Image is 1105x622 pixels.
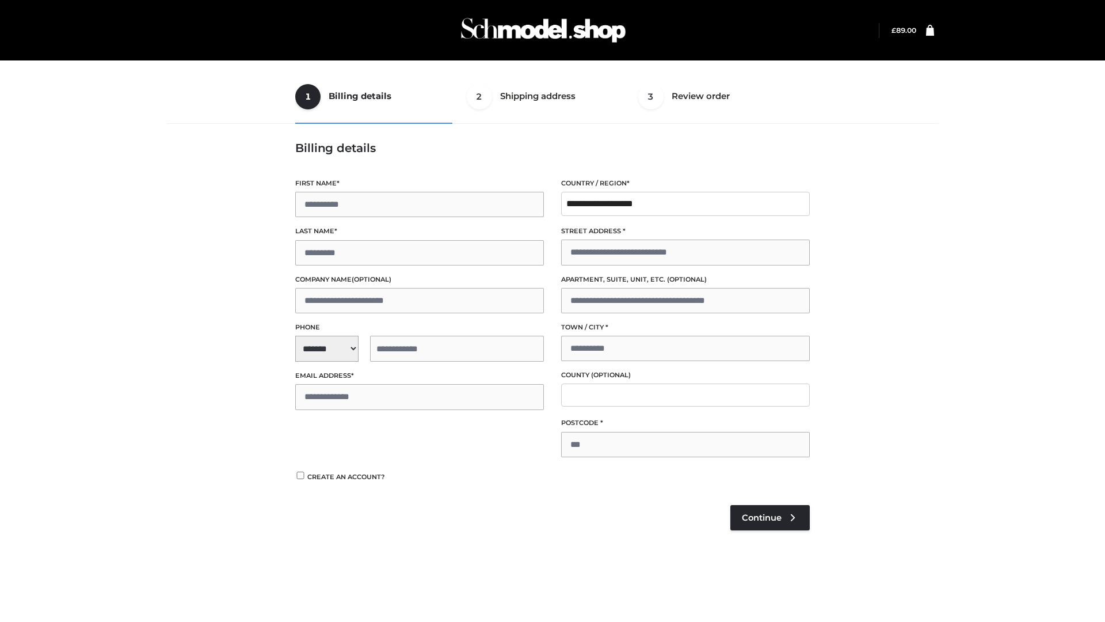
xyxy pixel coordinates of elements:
[561,178,810,189] label: Country / Region
[295,178,544,189] label: First name
[295,274,544,285] label: Company name
[295,472,306,479] input: Create an account?
[561,370,810,381] label: County
[457,7,630,53] img: Schmodel Admin 964
[307,473,385,481] span: Create an account?
[561,418,810,428] label: Postcode
[730,505,810,530] a: Continue
[295,370,544,381] label: Email address
[742,513,782,523] span: Continue
[561,322,810,333] label: Town / City
[295,141,810,155] h3: Billing details
[591,371,631,379] span: (optional)
[891,26,896,35] span: £
[667,275,707,283] span: (optional)
[295,226,544,237] label: Last name
[352,275,391,283] span: (optional)
[891,26,916,35] bdi: 89.00
[561,274,810,285] label: Apartment, suite, unit, etc.
[561,226,810,237] label: Street address
[295,322,544,333] label: Phone
[891,26,916,35] a: £89.00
